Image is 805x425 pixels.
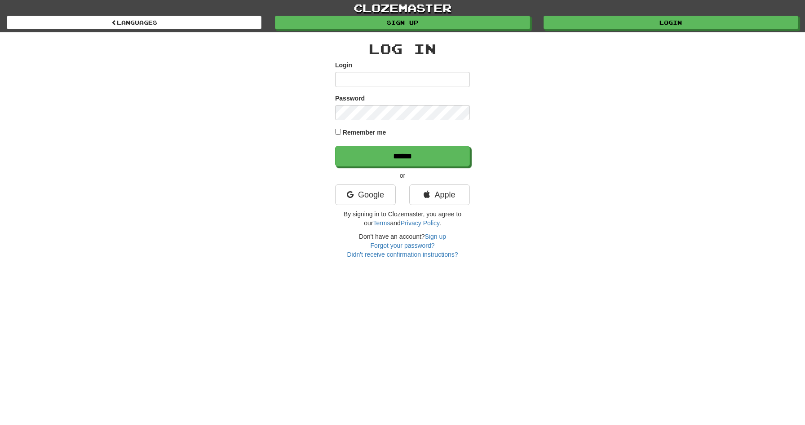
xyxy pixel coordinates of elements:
a: Sign up [275,16,530,29]
div: Don't have an account? [335,232,470,259]
label: Password [335,94,365,103]
a: Didn't receive confirmation instructions? [347,251,458,258]
a: Login [544,16,798,29]
a: Forgot your password? [370,242,434,249]
a: Languages [7,16,261,29]
h2: Log In [335,41,470,56]
p: or [335,171,470,180]
p: By signing in to Clozemaster, you agree to our and . [335,210,470,228]
a: Sign up [425,233,446,240]
a: Apple [409,184,470,205]
label: Remember me [343,128,386,137]
a: Privacy Policy [401,219,439,227]
label: Login [335,61,352,70]
a: Terms [373,219,390,227]
a: Google [335,184,396,205]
